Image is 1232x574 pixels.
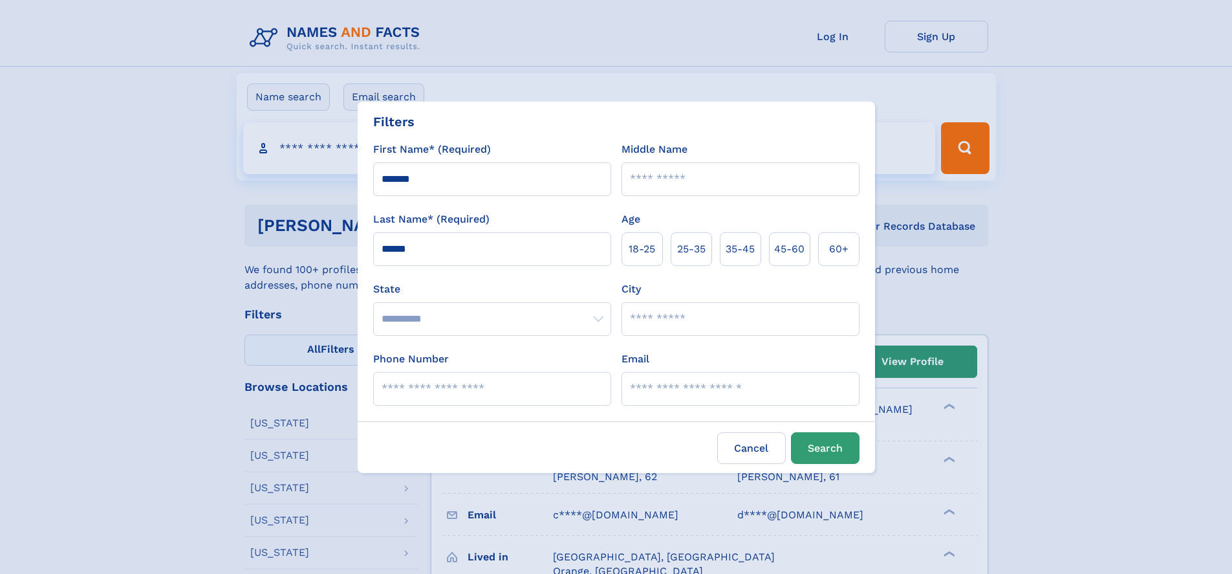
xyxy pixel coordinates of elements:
[373,142,491,157] label: First Name* (Required)
[373,212,490,227] label: Last Name* (Required)
[621,281,641,297] label: City
[621,351,649,367] label: Email
[629,241,655,257] span: 18‑25
[717,432,786,464] label: Cancel
[829,241,848,257] span: 60+
[373,281,611,297] label: State
[621,212,640,227] label: Age
[774,241,805,257] span: 45‑60
[677,241,706,257] span: 25‑35
[373,351,449,367] label: Phone Number
[621,142,687,157] label: Middle Name
[373,112,415,131] div: Filters
[791,432,859,464] button: Search
[726,241,755,257] span: 35‑45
